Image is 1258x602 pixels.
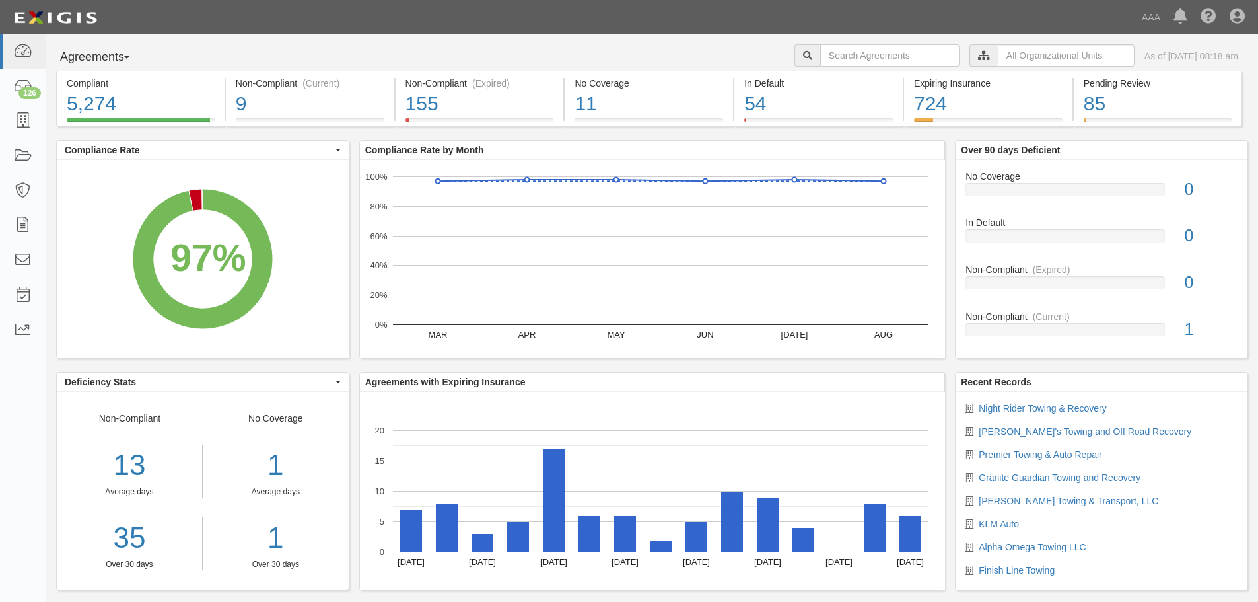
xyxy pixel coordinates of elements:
[65,375,332,389] span: Deficiency Stats
[965,170,1238,217] a: No Coverage0
[236,77,384,90] div: Non-Compliant (Current)
[897,557,924,567] text: [DATE]
[56,44,155,71] button: Agreements
[697,330,713,340] text: JUN
[405,90,554,118] div: 155
[914,77,1063,90] div: Expiring Insurance
[370,202,387,211] text: 80%
[57,559,202,570] div: Over 30 days
[1084,90,1232,118] div: 85
[956,263,1247,276] div: Non-Compliant
[979,472,1140,483] a: Granite Guardian Towing and Recovery
[607,330,625,340] text: MAY
[754,557,781,567] text: [DATE]
[781,330,808,340] text: [DATE]
[374,426,384,435] text: 20
[1084,77,1232,90] div: Pending Review
[380,547,384,557] text: 0
[213,445,339,486] div: 1
[213,517,339,559] a: 1
[380,517,384,527] text: 5
[683,557,710,567] text: [DATE]
[979,542,1086,552] a: Alpha Omega Towing LLC
[979,426,1191,437] a: [PERSON_NAME]'s Towing and Off Road Recovery
[965,310,1238,347] a: Non-Compliant(Current)1
[956,216,1247,229] div: In Default
[961,377,1031,387] b: Recent Records
[825,557,853,567] text: [DATE]
[57,412,203,570] div: Non-Compliant
[302,77,339,90] div: (Current)
[1144,50,1238,63] div: As of [DATE] 08:18 am
[370,231,387,241] text: 60%
[472,77,510,90] div: (Expired)
[396,118,564,129] a: Non-Compliant(Expired)155
[365,172,388,182] text: 100%
[405,77,554,90] div: Non-Compliant (Expired)
[998,44,1135,67] input: All Organizational Units
[57,486,202,498] div: Average days
[360,160,945,358] svg: A chart.
[213,559,339,570] div: Over 30 days
[469,557,496,567] text: [DATE]
[575,77,723,90] div: No Coverage
[979,565,1055,576] a: Finish Line Towing
[565,118,733,129] a: No Coverage11
[360,392,945,590] svg: A chart.
[57,160,349,358] svg: A chart.
[57,141,349,159] button: Compliance Rate
[1033,310,1070,323] div: (Current)
[56,118,225,129] a: Compliant5,274
[965,216,1238,263] a: In Default0
[57,445,202,486] div: 13
[874,330,893,340] text: AUG
[10,6,101,30] img: logo-5460c22ac91f19d4615b14bd174203de0afe785f0fc80cf4dbbc73dc1793850b.png
[213,486,339,498] div: Average days
[1175,318,1247,342] div: 1
[979,403,1107,414] a: Night Rider Towing & Recovery
[612,557,639,567] text: [DATE]
[914,90,1063,118] div: 724
[820,44,960,67] input: Search Agreements
[370,290,387,300] text: 20%
[67,77,215,90] div: Compliant
[365,145,484,155] b: Compliance Rate by Month
[374,320,387,330] text: 0%
[575,90,723,118] div: 11
[979,496,1158,506] a: [PERSON_NAME] Towing & Transport, LLC
[170,231,246,285] div: 97%
[518,330,536,340] text: APR
[1074,118,1242,129] a: Pending Review85
[398,557,425,567] text: [DATE]
[1135,4,1167,30] a: AAA
[374,486,384,496] text: 10
[370,260,387,270] text: 40%
[226,118,394,129] a: Non-Compliant(Current)9
[57,517,202,559] a: 35
[1033,263,1070,276] div: (Expired)
[18,87,41,99] div: 126
[904,118,1072,129] a: Expiring Insurance724
[67,90,215,118] div: 5,274
[236,90,384,118] div: 9
[1201,9,1216,25] i: Help Center - Complianz
[203,412,349,570] div: No Coverage
[428,330,447,340] text: MAR
[1175,271,1247,295] div: 0
[979,519,1019,529] a: KLM Auto
[540,557,567,567] text: [DATE]
[365,377,526,387] b: Agreements with Expiring Insurance
[744,77,893,90] div: In Default
[956,170,1247,183] div: No Coverage
[965,263,1238,310] a: Non-Compliant(Expired)0
[1175,178,1247,202] div: 0
[744,90,893,118] div: 54
[734,118,903,129] a: In Default54
[979,449,1102,460] a: Premier Towing & Auto Repair
[961,145,1060,155] b: Over 90 days Deficient
[65,143,332,157] span: Compliance Rate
